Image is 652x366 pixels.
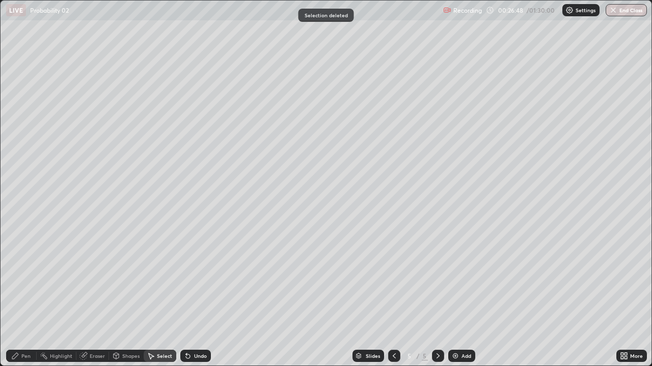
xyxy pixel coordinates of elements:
div: Pen [21,353,31,358]
div: 5 [422,351,428,360]
div: Select [157,353,172,358]
p: Probability 02 [30,6,69,14]
div: Undo [194,353,207,358]
div: Shapes [122,353,140,358]
div: / [417,353,420,359]
p: LIVE [9,6,23,14]
p: Recording [453,7,482,14]
img: recording.375f2c34.svg [443,6,451,14]
img: end-class-cross [609,6,617,14]
p: Settings [576,8,595,13]
div: More [630,353,643,358]
img: add-slide-button [451,352,459,360]
div: 5 [404,353,415,359]
button: End Class [606,4,647,16]
div: Slides [366,353,380,358]
div: Highlight [50,353,72,358]
img: class-settings-icons [565,6,574,14]
div: Add [461,353,471,358]
div: Eraser [90,353,105,358]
